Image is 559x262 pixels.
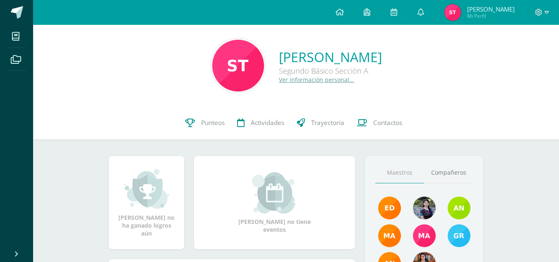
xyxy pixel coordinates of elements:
[373,118,402,127] span: Contactos
[117,168,176,237] div: [PERSON_NAME] no ha ganado logros aún
[444,4,461,21] img: 0975b2461e49dc8c9ba90df96d4c9e8c.png
[231,106,290,139] a: Actividades
[179,106,231,139] a: Punteos
[424,162,473,183] a: Compañeros
[201,118,225,127] span: Punteos
[252,172,297,214] img: event_small.png
[290,106,350,139] a: Trayectoria
[311,118,344,127] span: Trayectoria
[467,5,515,13] span: [PERSON_NAME]
[448,224,470,247] img: b7ce7144501556953be3fc0a459761b8.png
[350,106,408,139] a: Contactos
[375,162,424,183] a: Maestros
[124,168,169,209] img: achievement_small.png
[413,197,436,219] img: 9b17679b4520195df407efdfd7b84603.png
[279,66,382,76] div: Segundo Básico Sección A
[212,40,264,91] img: 3532c0958d1c8e27aeac7737fa6894e1.png
[378,197,401,219] img: f40e456500941b1b33f0807dd74ea5cf.png
[279,48,382,66] a: [PERSON_NAME]
[378,224,401,247] img: 560278503d4ca08c21e9c7cd40ba0529.png
[448,197,470,219] img: e6b27947fbea61806f2b198ab17e5dde.png
[233,172,316,233] div: [PERSON_NAME] no tiene eventos
[279,76,354,84] a: Ver información personal...
[413,224,436,247] img: 7766054b1332a6085c7723d22614d631.png
[467,12,515,19] span: Mi Perfil
[251,118,284,127] span: Actividades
